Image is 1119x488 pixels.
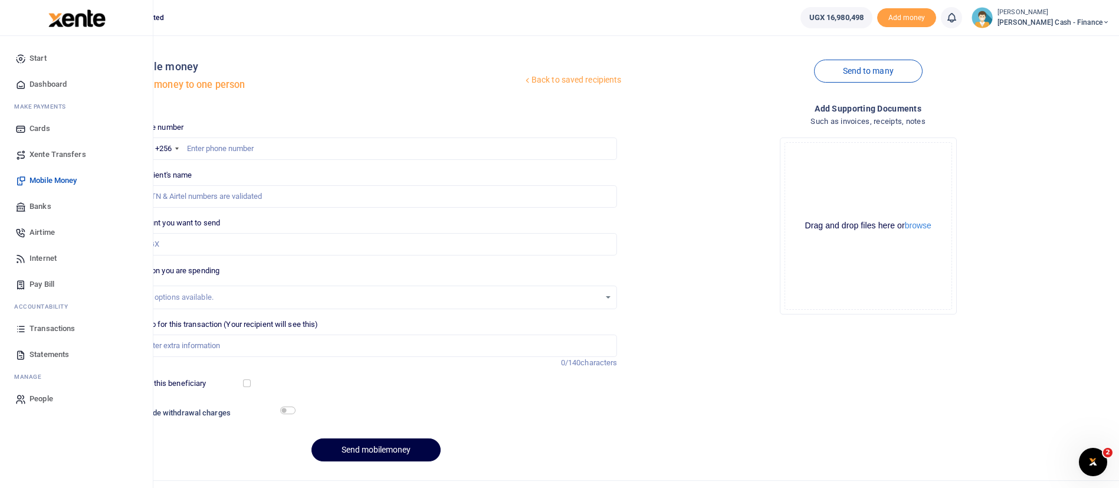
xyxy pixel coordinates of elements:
a: Start [9,45,143,71]
button: Send mobilemoney [311,438,441,461]
a: Back to saved recipients [523,70,622,91]
input: Enter extra information [134,335,618,357]
span: [PERSON_NAME] Cash - Finance [997,17,1110,28]
span: Statements [29,349,69,361]
label: Reason you are spending [134,265,219,277]
li: M [9,368,143,386]
a: Add money [877,12,936,21]
a: Internet [9,245,143,271]
span: ake Payments [20,102,66,111]
a: UGX 16,980,498 [800,7,872,28]
li: M [9,97,143,116]
a: Transactions [9,316,143,342]
small: [PERSON_NAME] [997,8,1110,18]
h6: Include withdrawal charges [136,408,290,418]
h4: Add supporting Documents [626,102,1110,115]
a: Cards [9,116,143,142]
div: Drag and drop files here or [785,220,951,231]
label: Phone number [134,122,183,133]
iframe: Intercom live chat [1079,448,1107,476]
div: No options available. [143,292,600,303]
span: Banks [29,201,51,212]
span: Internet [29,253,57,264]
a: Airtime [9,220,143,245]
input: MTN & Airtel numbers are validated [134,185,618,208]
span: 0/140 [561,358,581,367]
input: Enter phone number [134,137,618,160]
span: Dashboard [29,78,67,90]
button: browse [905,221,931,230]
a: Banks [9,194,143,220]
li: Toup your wallet [877,8,936,28]
li: Wallet ballance [796,7,877,28]
div: Uganda: +256 [135,138,182,159]
span: anage [20,372,42,381]
a: People [9,386,143,412]
span: Cards [29,123,50,135]
span: characters [580,358,617,367]
a: Xente Transfers [9,142,143,168]
h5: Send money to one person [130,79,523,91]
div: File Uploader [780,137,957,315]
span: UGX 16,980,498 [809,12,864,24]
a: Statements [9,342,143,368]
img: logo-large [48,9,106,27]
a: logo-small logo-large logo-large [47,13,106,22]
span: People [29,393,53,405]
span: Mobile Money [29,175,77,186]
a: Send to many [814,60,923,83]
span: Xente Transfers [29,149,86,161]
a: Dashboard [9,71,143,97]
span: countability [23,302,68,311]
label: Save this beneficiary [135,378,206,389]
span: Add money [877,8,936,28]
label: Recipient's name [134,169,192,181]
a: Pay Bill [9,271,143,297]
span: Transactions [29,323,75,335]
span: Airtime [29,227,55,238]
label: Amount you want to send [134,217,220,229]
h4: Such as invoices, receipts, notes [626,115,1110,128]
a: profile-user [PERSON_NAME] [PERSON_NAME] Cash - Finance [972,7,1110,28]
img: profile-user [972,7,993,28]
label: Memo for this transaction (Your recipient will see this) [134,319,319,330]
span: Pay Bill [29,279,54,290]
input: UGX [134,233,618,256]
span: Start [29,53,47,64]
div: +256 [155,143,172,155]
li: Ac [9,297,143,316]
h4: Mobile money [130,60,523,73]
a: Mobile Money [9,168,143,194]
span: 2 [1103,448,1113,457]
